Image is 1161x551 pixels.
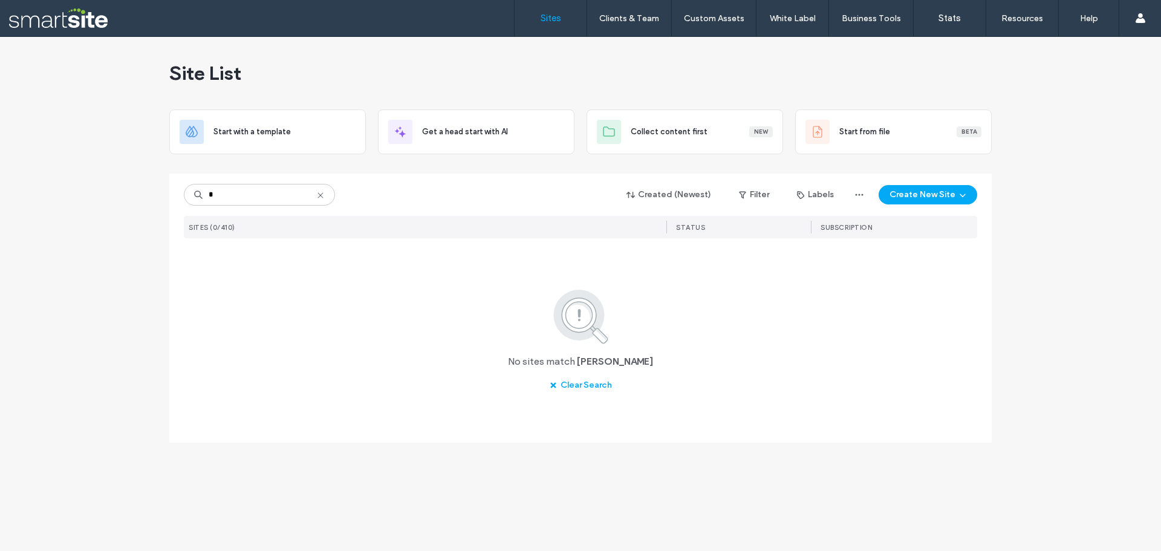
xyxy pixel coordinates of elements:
[539,376,623,395] button: Clear Search
[378,109,574,154] div: Get a head start with AI
[1001,13,1043,24] label: Resources
[842,13,901,24] label: Business Tools
[839,126,890,138] span: Start from file
[786,185,845,204] button: Labels
[821,223,872,232] span: SUBSCRIPTION
[770,13,816,24] label: White Label
[599,13,659,24] label: Clients & Team
[957,126,981,137] div: Beta
[120,70,130,80] img: tab_keywords_by_traffic_grey.svg
[727,185,781,204] button: Filter
[1080,13,1098,24] label: Help
[169,109,366,154] div: Start with a template
[587,109,783,154] div: Collect content firstNew
[749,126,773,137] div: New
[19,31,29,41] img: website_grey.svg
[422,126,508,138] span: Get a head start with AI
[676,223,705,232] span: STATUS
[631,126,707,138] span: Collect content first
[938,13,961,24] label: Stats
[879,185,977,204] button: Create New Site
[213,126,291,138] span: Start with a template
[616,185,722,204] button: Created (Newest)
[508,355,575,368] span: No sites match
[27,8,52,19] span: Help
[537,287,625,345] img: search.svg
[33,70,42,80] img: tab_domain_overview_orange.svg
[31,31,133,41] div: Domain: [DOMAIN_NAME]
[189,223,235,232] span: SITES (0/410)
[577,355,653,368] span: [PERSON_NAME]
[684,13,744,24] label: Custom Assets
[19,19,29,29] img: logo_orange.svg
[541,13,561,24] label: Sites
[169,61,241,85] span: Site List
[46,71,108,79] div: Domain Overview
[134,71,204,79] div: Keywords by Traffic
[795,109,992,154] div: Start from fileBeta
[34,19,59,29] div: v 4.0.25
